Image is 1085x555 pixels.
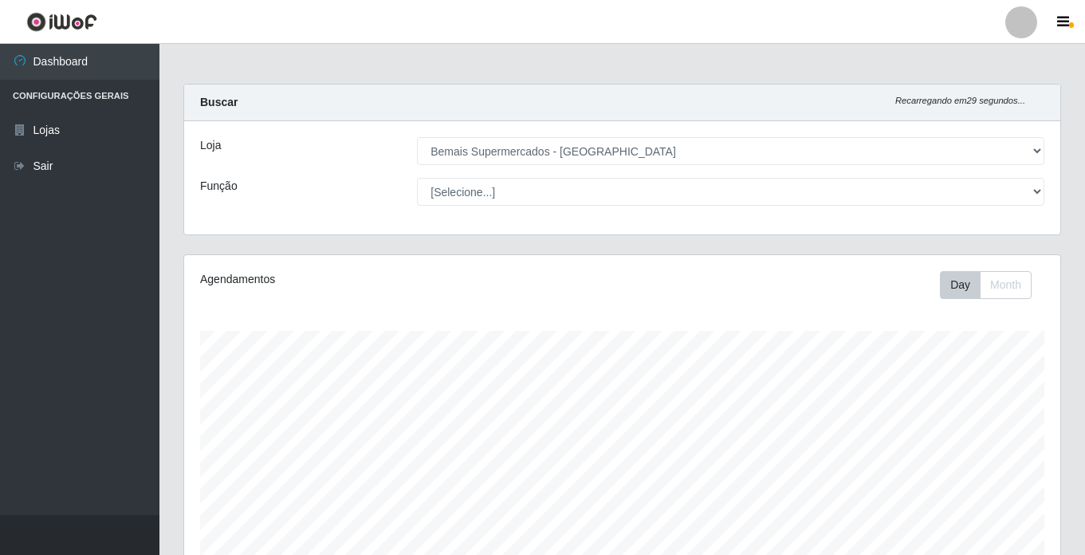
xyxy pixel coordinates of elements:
[940,271,1044,299] div: Toolbar with button groups
[200,178,238,195] label: Função
[980,271,1032,299] button: Month
[26,12,97,32] img: CoreUI Logo
[940,271,1032,299] div: First group
[200,137,221,154] label: Loja
[940,271,981,299] button: Day
[200,271,538,288] div: Agendamentos
[200,96,238,108] strong: Buscar
[895,96,1025,105] i: Recarregando em 29 segundos...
